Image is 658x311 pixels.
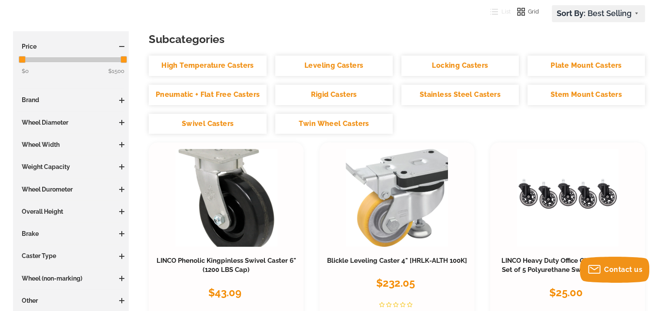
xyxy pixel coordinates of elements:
a: Stainless Steel Casters [401,85,519,105]
a: High Temperature Casters [149,56,266,76]
span: $232.05 [376,277,414,289]
button: Grid [511,5,539,18]
span: $1500 [108,66,124,76]
a: Stem Mount Casters [528,85,645,105]
a: LINCO Phenolic Kingpinless Swivel Caster 6" (1200 LBS Cap) [157,257,296,274]
h3: Caster Type [17,251,124,260]
span: $0 [22,68,29,74]
h3: Weight Capacity [17,162,124,171]
span: $25.00 [549,286,583,299]
a: Pneumatic + Flat Free Casters [149,85,266,105]
h3: Subcategories [149,31,645,47]
h3: Price [17,42,124,51]
h3: Wheel Diameter [17,118,124,127]
a: Leveling Casters [275,56,393,76]
h3: Brake [17,229,124,238]
a: Blickle Leveling Caster 4" [HRLK-ALTH 100K] [327,257,467,265]
h3: Brand [17,96,124,104]
h3: Overall Height [17,207,124,216]
a: Swivel Casters [149,114,266,134]
a: Twin Wheel Casters [275,114,393,134]
h3: Wheel (non-marking) [17,274,124,283]
h3: Other [17,296,124,305]
a: Rigid Casters [275,85,393,105]
h3: Wheel Durometer [17,185,124,194]
button: Contact us [580,257,649,283]
a: Plate Mount Casters [528,56,645,76]
a: Locking Casters [401,56,519,76]
button: List [484,5,511,18]
h3: Wheel Width [17,140,124,149]
span: $43.09 [208,286,241,299]
a: LINCO Heavy Duty Office Chair Casters 3" - Set of 5 Polyurethane Swivel Wheels (600 LBS Cap Combi... [501,257,637,284]
span: Contact us [604,265,642,274]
